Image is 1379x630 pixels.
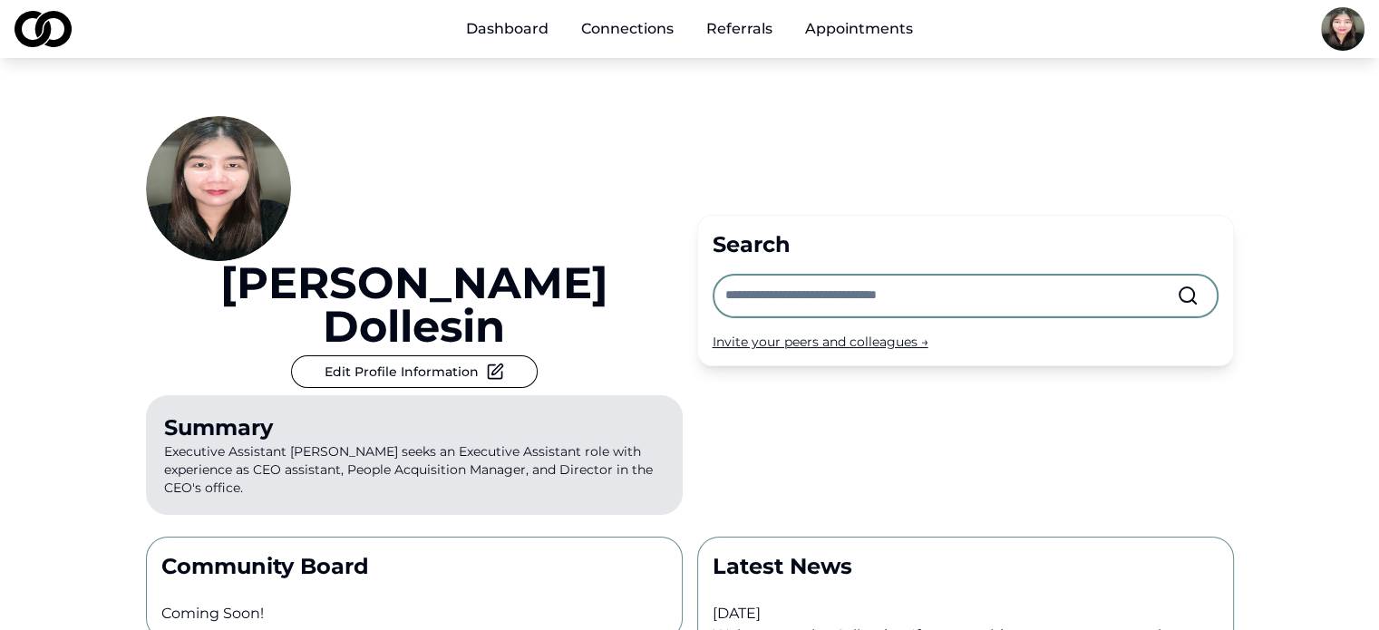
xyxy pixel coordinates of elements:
[1321,7,1364,51] img: c5a994b8-1df4-4c55-a0c5-fff68abd3c00-Kim%20Headshot-profile_picture.jpg
[164,413,665,442] div: Summary
[161,603,667,625] p: Coming Soon!
[15,11,72,47] img: logo
[291,355,538,388] button: Edit Profile Information
[161,552,667,581] p: Community Board
[567,11,688,47] a: Connections
[146,395,683,515] p: Executive Assistant [PERSON_NAME] seeks an Executive Assistant role with experience as CEO assist...
[713,230,1219,259] div: Search
[791,11,927,47] a: Appointments
[146,116,291,261] img: c5a994b8-1df4-4c55-a0c5-fff68abd3c00-Kim%20Headshot-profile_picture.jpg
[713,552,1219,581] p: Latest News
[713,333,1219,351] div: Invite your peers and colleagues →
[452,11,927,47] nav: Main
[146,261,683,348] a: [PERSON_NAME] Dollesin
[452,11,563,47] a: Dashboard
[692,11,787,47] a: Referrals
